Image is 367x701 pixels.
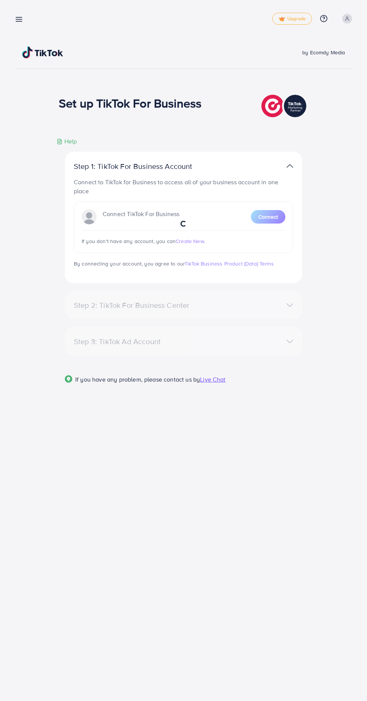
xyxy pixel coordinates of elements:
[65,375,72,383] img: Popup guide
[200,375,225,383] span: Live Chat
[22,46,63,58] img: TikTok
[302,49,345,56] span: by Ecomdy Media
[272,13,312,25] a: tickUpgrade
[59,96,201,110] h1: Set up TikTok For Business
[57,137,77,146] div: Help
[279,16,306,22] span: Upgrade
[74,162,216,171] p: Step 1: TikTok For Business Account
[261,93,308,119] img: TikTok partner
[279,16,285,22] img: tick
[286,161,293,172] img: TikTok partner
[75,375,200,383] span: If you have any problem, please contact us by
